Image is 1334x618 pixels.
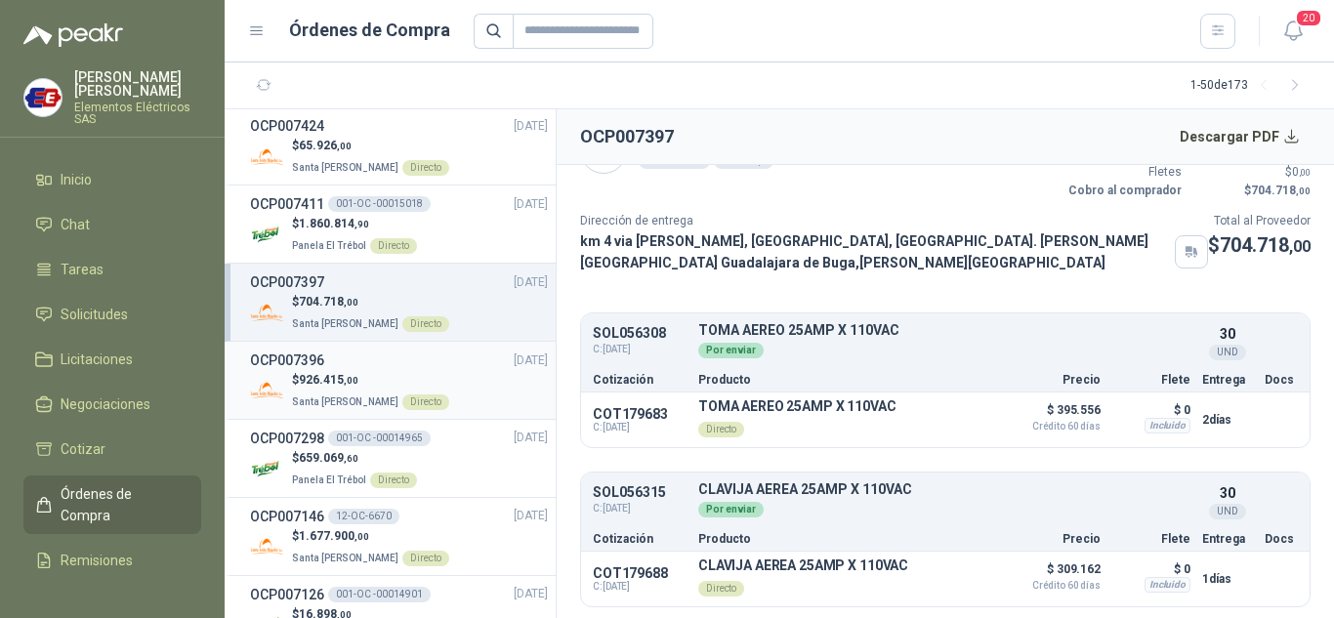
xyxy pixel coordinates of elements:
[698,533,991,545] p: Producto
[23,431,201,468] a: Cotizar
[593,326,687,341] p: SOL056308
[1202,567,1253,591] p: 1 días
[1193,182,1311,200] p: $
[250,350,548,411] a: OCP007396[DATE] Company Logo$926.415,00Santa [PERSON_NAME]Directo
[1202,533,1253,545] p: Entrega
[299,295,358,309] span: 704.718
[698,482,1190,497] p: CLAVIJA AEREA 25AMP X 110VAC
[593,501,687,516] span: C: [DATE]
[250,115,324,137] h3: OCP007424
[299,139,352,152] span: 65.926
[1202,408,1253,432] p: 2 días
[337,141,352,151] span: ,00
[61,483,183,526] span: Órdenes de Compra
[402,551,449,566] div: Directo
[1202,374,1253,386] p: Entrega
[61,438,105,460] span: Cotizar
[514,273,548,292] span: [DATE]
[23,206,201,243] a: Chat
[250,140,284,174] img: Company Logo
[514,507,548,525] span: [DATE]
[24,79,62,116] img: Company Logo
[1296,185,1311,196] span: ,00
[61,169,92,190] span: Inicio
[23,251,201,288] a: Tareas
[593,581,687,593] span: C: [DATE]
[61,393,150,415] span: Negociaciones
[250,271,324,293] h3: OCP007397
[23,341,201,378] a: Licitaciones
[580,212,1208,230] p: Dirección de entrega
[250,350,324,371] h3: OCP007396
[402,160,449,176] div: Directo
[1220,482,1235,504] p: 30
[1064,163,1182,182] p: Fletes
[593,422,687,433] span: C: [DATE]
[1289,237,1311,256] span: ,00
[1220,233,1311,257] span: 704.718
[74,70,201,98] p: [PERSON_NAME] [PERSON_NAME]
[292,215,417,233] p: $
[292,137,449,155] p: $
[292,240,366,251] span: Panela El Trébol
[74,102,201,125] p: Elementos Eléctricos SAS
[370,238,417,254] div: Directo
[1112,398,1190,422] p: $ 0
[250,115,548,177] a: OCP007424[DATE] Company Logo$65.926,00Santa [PERSON_NAME]Directo
[250,193,324,215] h3: OCP007411
[1190,70,1311,102] div: 1 - 50 de 173
[61,550,133,571] span: Remisiones
[292,396,398,407] span: Santa [PERSON_NAME]
[1003,398,1101,432] p: $ 395.556
[593,565,687,581] p: COT179688
[698,581,744,597] div: Directo
[61,214,90,235] span: Chat
[698,398,896,414] p: TOMA AEREO 25AMP X 110VAC
[61,349,133,370] span: Licitaciones
[250,584,324,605] h3: OCP007126
[1112,374,1190,386] p: Flete
[292,449,417,468] p: $
[580,230,1167,273] p: km 4 via [PERSON_NAME], [GEOGRAPHIC_DATA], [GEOGRAPHIC_DATA]. [PERSON_NAME][GEOGRAPHIC_DATA] Guad...
[299,529,369,543] span: 1.677.900
[1003,581,1101,591] span: Crédito 60 días
[23,296,201,333] a: Solicitudes
[514,429,548,447] span: [DATE]
[23,23,123,47] img: Logo peakr
[344,375,358,386] span: ,00
[328,196,431,212] div: 001-OC -00015018
[593,342,687,357] span: C: [DATE]
[698,343,764,358] div: Por enviar
[514,117,548,136] span: [DATE]
[698,502,764,517] div: Por enviar
[1275,14,1311,49] button: 20
[292,371,449,390] p: $
[1265,533,1298,545] p: Docs
[354,219,369,229] span: ,90
[593,374,687,386] p: Cotización
[299,373,358,387] span: 926.415
[23,542,201,579] a: Remisiones
[698,374,991,386] p: Producto
[1112,533,1190,545] p: Flete
[23,161,201,198] a: Inicio
[344,453,358,464] span: ,60
[299,217,369,230] span: 1.860.814
[250,506,324,527] h3: OCP007146
[292,553,398,563] span: Santa [PERSON_NAME]
[23,475,201,534] a: Órdenes de Compra
[1251,184,1311,197] span: 704.718
[23,386,201,423] a: Negociaciones
[698,557,908,573] p: CLAVIJA AEREA 25AMP X 110VAC
[292,293,449,311] p: $
[292,474,366,485] span: Panela El Trébol
[61,259,104,280] span: Tareas
[1112,557,1190,581] p: $ 0
[698,422,744,437] div: Directo
[1064,182,1182,200] p: Cobro al comprador
[1169,117,1312,156] button: Descargar PDF
[299,451,358,465] span: 659.069
[593,406,687,422] p: COT179683
[1295,9,1322,27] span: 20
[514,351,548,370] span: [DATE]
